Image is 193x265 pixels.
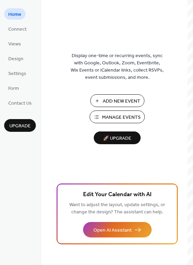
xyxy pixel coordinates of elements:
[83,222,152,237] button: Open AI Assistant
[90,110,145,123] button: Manage Events
[93,227,132,234] span: Open AI Assistant
[83,190,152,200] span: Edit Your Calendar with AI
[4,97,36,108] a: Contact Us
[4,23,31,34] a: Connect
[94,131,141,144] button: 🚀 Upgrade
[4,8,26,20] a: Home
[103,98,140,105] span: Add New Event
[4,119,36,132] button: Upgrade
[90,94,144,107] button: Add New Event
[71,52,164,81] span: Display one-time or recurring events, sync with Google, Outlook, Zoom, Eventbrite, Wix Events or ...
[8,55,23,63] span: Design
[8,26,27,33] span: Connect
[8,70,26,77] span: Settings
[4,82,23,94] a: Form
[8,100,32,107] span: Contact Us
[69,200,165,217] span: Want to adjust the layout, update settings, or change the design? The assistant can help.
[8,11,21,18] span: Home
[102,114,141,121] span: Manage Events
[8,41,21,48] span: Views
[4,38,25,49] a: Views
[4,53,28,64] a: Design
[4,67,30,79] a: Settings
[98,134,136,143] span: 🚀 Upgrade
[8,85,19,92] span: Form
[9,123,31,130] span: Upgrade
